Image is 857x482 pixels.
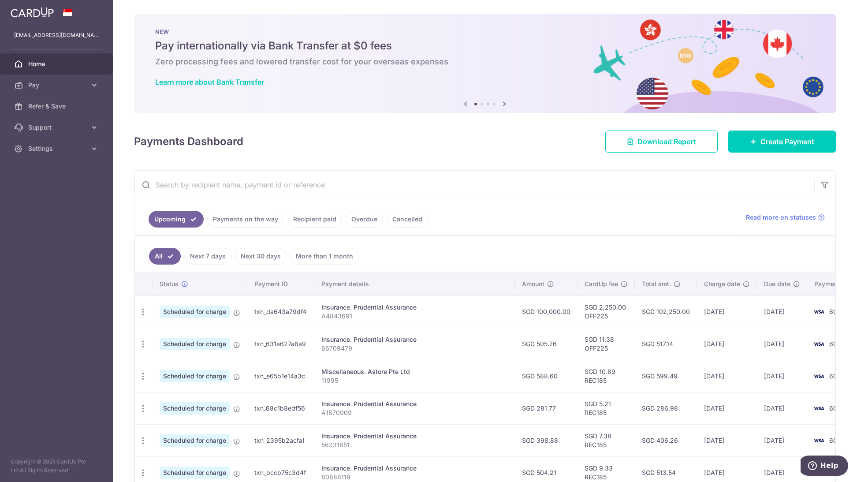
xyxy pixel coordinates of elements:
[515,328,578,360] td: SGD 505.76
[184,248,231,265] a: Next 7 days
[704,280,740,288] span: Charge date
[160,338,230,350] span: Scheduled for charge
[757,424,807,456] td: [DATE]
[155,39,815,53] h5: Pay internationally via Bank Transfer at $0 fees
[321,303,508,312] div: Insurance. Prudential Assurance
[321,408,508,417] p: A1870909
[387,211,428,228] a: Cancelled
[155,56,815,67] h6: Zero processing fees and lowered transfer cost for your overseas expenses
[290,248,359,265] a: More than 1 month
[134,171,814,199] input: Search by recipient name, payment id or reference
[247,424,314,456] td: txn_2395b2acfa1
[829,340,845,347] span: 6070
[697,328,757,360] td: [DATE]
[155,78,264,86] a: Learn more about Bank Transfer
[207,211,284,228] a: Payments on the way
[810,371,827,381] img: Bank Card
[515,424,578,456] td: SGD 398.88
[321,432,508,441] div: Insurance. Prudential Assurance
[697,295,757,328] td: [DATE]
[605,131,718,153] a: Download Report
[28,102,86,111] span: Refer & Save
[697,360,757,392] td: [DATE]
[149,248,181,265] a: All
[321,473,508,482] p: 80888119
[635,360,697,392] td: SGD 599.49
[697,392,757,424] td: [DATE]
[635,295,697,328] td: SGD 102,250.00
[28,144,86,153] span: Settings
[321,312,508,321] p: A4843691
[635,424,697,456] td: SGD 406.26
[728,131,836,153] a: Create Payment
[160,467,230,479] span: Scheduled for charge
[578,328,635,360] td: SGD 11.38 OFF225
[746,213,825,222] a: Read more on statuses
[321,376,508,385] p: 11995
[321,400,508,408] div: Insurance. Prudential Assurance
[155,28,815,35] p: NEW
[321,464,508,473] div: Insurance. Prudential Assurance
[585,280,618,288] span: CardUp fee
[829,308,845,315] span: 6070
[149,211,204,228] a: Upcoming
[160,434,230,447] span: Scheduled for charge
[810,339,827,349] img: Bank Card
[578,295,635,328] td: SGD 2,250.00 OFF225
[515,392,578,424] td: SGD 281.77
[515,295,578,328] td: SGD 100,000.00
[28,81,86,90] span: Pay
[287,211,342,228] a: Recipient paid
[635,392,697,424] td: SGD 286.98
[578,424,635,456] td: SGD 7.38 REC185
[522,280,544,288] span: Amount
[247,360,314,392] td: txn_e65b1e14a3c
[160,306,230,318] span: Scheduled for charge
[757,392,807,424] td: [DATE]
[810,403,827,414] img: Bank Card
[314,273,515,295] th: Payment details
[746,213,816,222] span: Read more on statuses
[11,7,54,18] img: CardUp
[160,280,179,288] span: Status
[801,456,848,478] iframe: Opens a widget where you can find more information
[829,404,845,412] span: 6070
[760,136,814,147] span: Create Payment
[578,360,635,392] td: SGD 10.89 REC185
[247,273,314,295] th: Payment ID
[247,328,314,360] td: txn_631a627a6a9
[321,441,508,449] p: 56231851
[235,248,287,265] a: Next 30 days
[134,134,243,149] h4: Payments Dashboard
[160,402,230,415] span: Scheduled for charge
[637,136,696,147] span: Download Report
[635,328,697,360] td: SGD 517.14
[757,328,807,360] td: [DATE]
[247,295,314,328] td: txn_da643a79df4
[810,306,827,317] img: Bank Card
[346,211,383,228] a: Overdue
[14,31,99,40] p: [EMAIL_ADDRESS][DOMAIN_NAME]
[321,344,508,353] p: 66709479
[810,435,827,446] img: Bank Card
[642,280,671,288] span: Total amt.
[134,14,836,113] img: Bank transfer banner
[829,372,845,380] span: 6070
[321,367,508,376] div: Miscellaneous. Astore Pte Ltd
[757,360,807,392] td: [DATE]
[160,370,230,382] span: Scheduled for charge
[829,437,845,444] span: 6070
[697,424,757,456] td: [DATE]
[28,60,86,68] span: Home
[757,295,807,328] td: [DATE]
[764,280,790,288] span: Due date
[578,392,635,424] td: SGD 5.21 REC185
[28,123,86,132] span: Support
[515,360,578,392] td: SGD 588.60
[247,392,314,424] td: txn_68c1b8edf56
[321,335,508,344] div: Insurance. Prudential Assurance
